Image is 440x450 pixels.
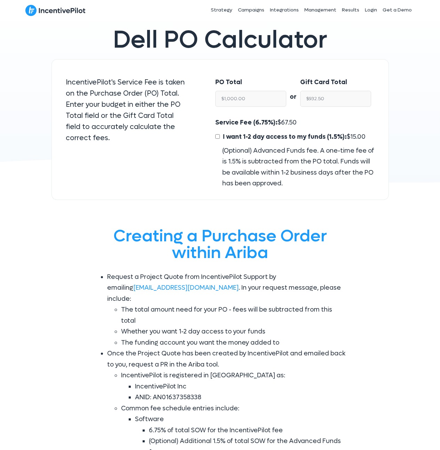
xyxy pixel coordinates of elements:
span: I want 1-2 day access to my funds (1.5%): [223,133,347,141]
a: Get a Demo [380,1,415,19]
span: Creating a Purchase Order within Ariba [113,225,327,264]
li: The funding account you want the money added to [121,337,347,348]
a: Login [362,1,380,19]
input: I want 1-2 day access to my funds (1.5%):$15.00 [215,134,220,139]
li: IncentivePilot is registered in [GEOGRAPHIC_DATA] as: [121,370,347,403]
div: or [286,77,300,103]
li: Whether you want 1-2 day access to your funds [121,326,347,337]
div: (Optional) Advanced Funds fee. A one-time fee of is 1.5% is subtracted from the PO total. Funds w... [215,145,374,189]
p: IncentivePilot's Service Fee is taken on the Purchase Order (PO) Total. Enter your budget in eith... [66,77,188,144]
img: IncentivePilot [25,5,86,16]
span: $ [221,133,366,141]
div: $ [215,117,374,189]
li: ANID: AN01637358338 [135,392,347,403]
a: Management [302,1,339,19]
a: Integrations [267,1,302,19]
label: Gift Card Total [300,77,347,88]
li: 6.75% of total SOW for the IncentivePilot fee [149,425,347,436]
a: Campaigns [235,1,267,19]
li: The total amount need for your PO - fees will be subtracted from this total [121,304,347,326]
li: IncentivePilot Inc [135,381,347,392]
span: 67.50 [281,119,297,127]
label: PO Total [215,77,242,88]
span: Service Fee (6.75%): [215,119,278,127]
a: [EMAIL_ADDRESS][DOMAIN_NAME] [133,284,239,292]
span: Dell PO Calculator [113,24,327,56]
nav: Header Menu [160,1,415,19]
a: Results [339,1,362,19]
a: Strategy [208,1,235,19]
span: 15.00 [350,133,366,141]
li: Request a Project Quote from IncentivePilot Support by emailing . In your request message, please... [107,272,347,348]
